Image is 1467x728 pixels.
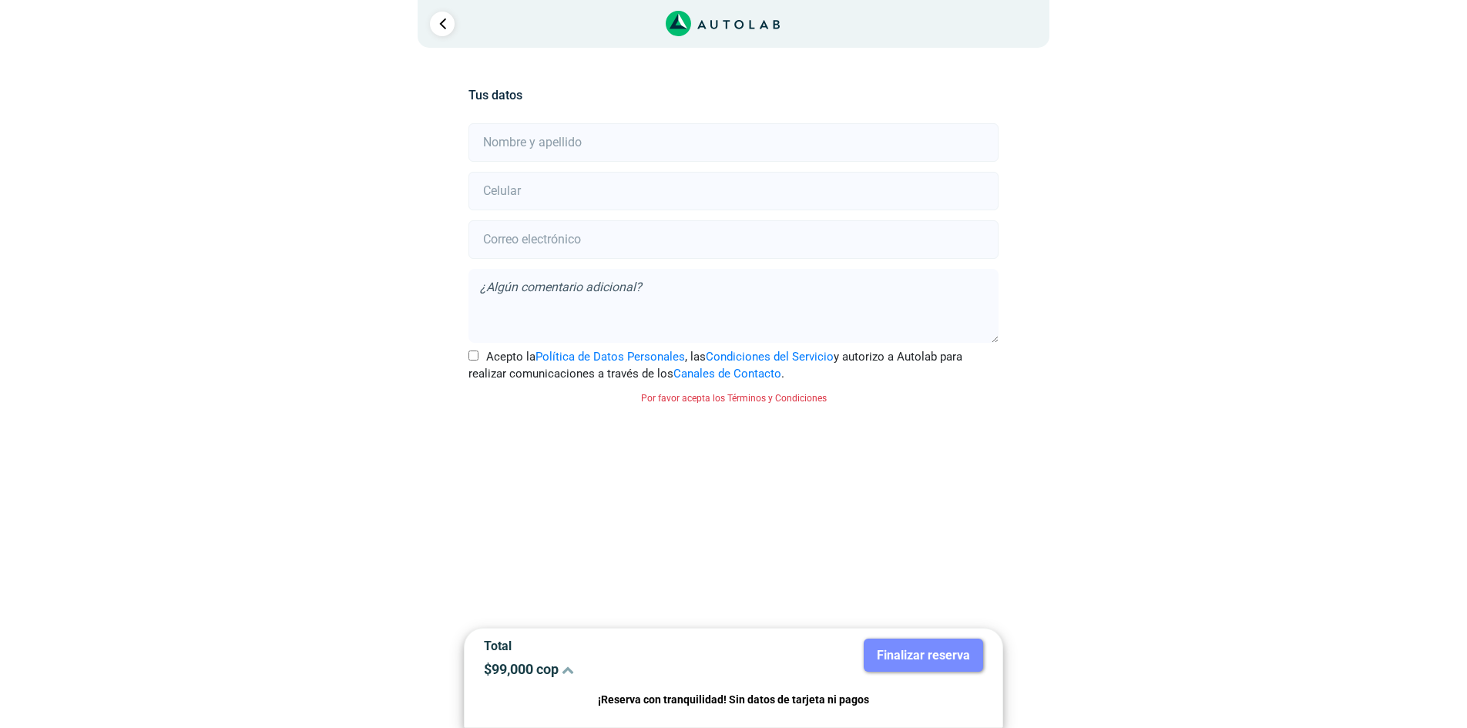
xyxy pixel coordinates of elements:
p: $ 99,000 cop [484,661,722,677]
p: Total [484,639,722,653]
a: Ir al paso anterior [430,12,455,36]
button: Finalizar reserva [864,639,983,672]
input: Correo electrónico [468,220,998,259]
input: Acepto laPolítica de Datos Personales, lasCondiciones del Servicioy autorizo a Autolab para reali... [468,351,478,361]
label: Acepto la , las y autorizo a Autolab para realizar comunicaciones a través de los . [468,348,998,383]
small: Por favor acepta los Términos y Condiciones [641,393,827,404]
input: Celular [468,172,998,210]
a: Política de Datos Personales [535,350,685,364]
p: ¡Reserva con tranquilidad! Sin datos de tarjeta ni pagos [484,691,983,709]
a: Link al sitio de autolab [666,15,780,30]
a: Condiciones del Servicio [706,350,834,364]
a: Canales de Contacto [673,367,781,381]
input: Nombre y apellido [468,123,998,162]
h5: Tus datos [468,88,998,102]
